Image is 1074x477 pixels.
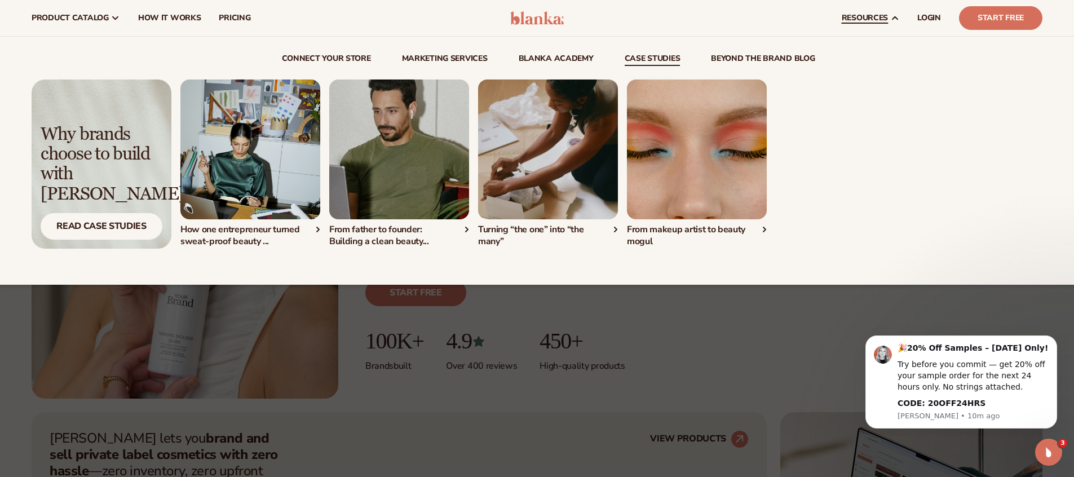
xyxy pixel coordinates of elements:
[1058,439,1067,448] span: 3
[625,55,680,66] a: case studies
[959,6,1042,30] a: Start Free
[478,79,618,248] a: Person packaging an order in a box. Turning “the one” into “the many”
[329,224,469,248] div: From father to founder: Building a clean beauty...
[219,14,250,23] span: pricing
[32,79,171,249] a: Light background with shadow. Why brands choose to build with [PERSON_NAME] Read Case Studies
[41,125,162,204] div: Why brands choose to build with [PERSON_NAME]
[627,79,767,248] div: 4 / 4
[627,224,767,248] div: From makeup artist to beauty mogul
[180,79,320,219] img: Female in office.
[848,325,1074,435] iframe: Intercom notifications message
[32,79,171,249] img: Light background with shadow.
[519,55,594,66] a: Blanka Academy
[282,55,371,66] a: connect your store
[180,79,320,248] a: Female in office. How one entrepreneur turned sweat-proof beauty ...
[180,224,320,248] div: How one entrepreneur turned sweat-proof beauty ...
[1035,439,1062,466] iframe: Intercom live chat
[138,14,201,23] span: How It Works
[32,14,109,23] span: product catalog
[478,224,618,248] div: Turning “the one” into “the many”
[478,79,618,219] img: Person packaging an order in a box.
[842,14,888,23] span: resources
[329,79,469,219] img: Man holding tablet on couch.
[41,213,162,240] div: Read Case Studies
[711,55,815,66] a: beyond the brand blog
[329,79,469,248] div: 2 / 4
[627,79,767,219] img: Eyes with multicolor makeup.
[510,11,564,25] img: logo
[478,79,618,248] div: 3 / 4
[180,79,320,248] div: 1 / 4
[329,79,469,248] a: Man holding tablet on couch. From father to founder: Building a clean beauty...
[917,14,941,23] span: LOGIN
[627,79,767,248] a: Eyes with multicolor makeup. From makeup artist to beauty mogul
[402,55,488,66] a: Marketing services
